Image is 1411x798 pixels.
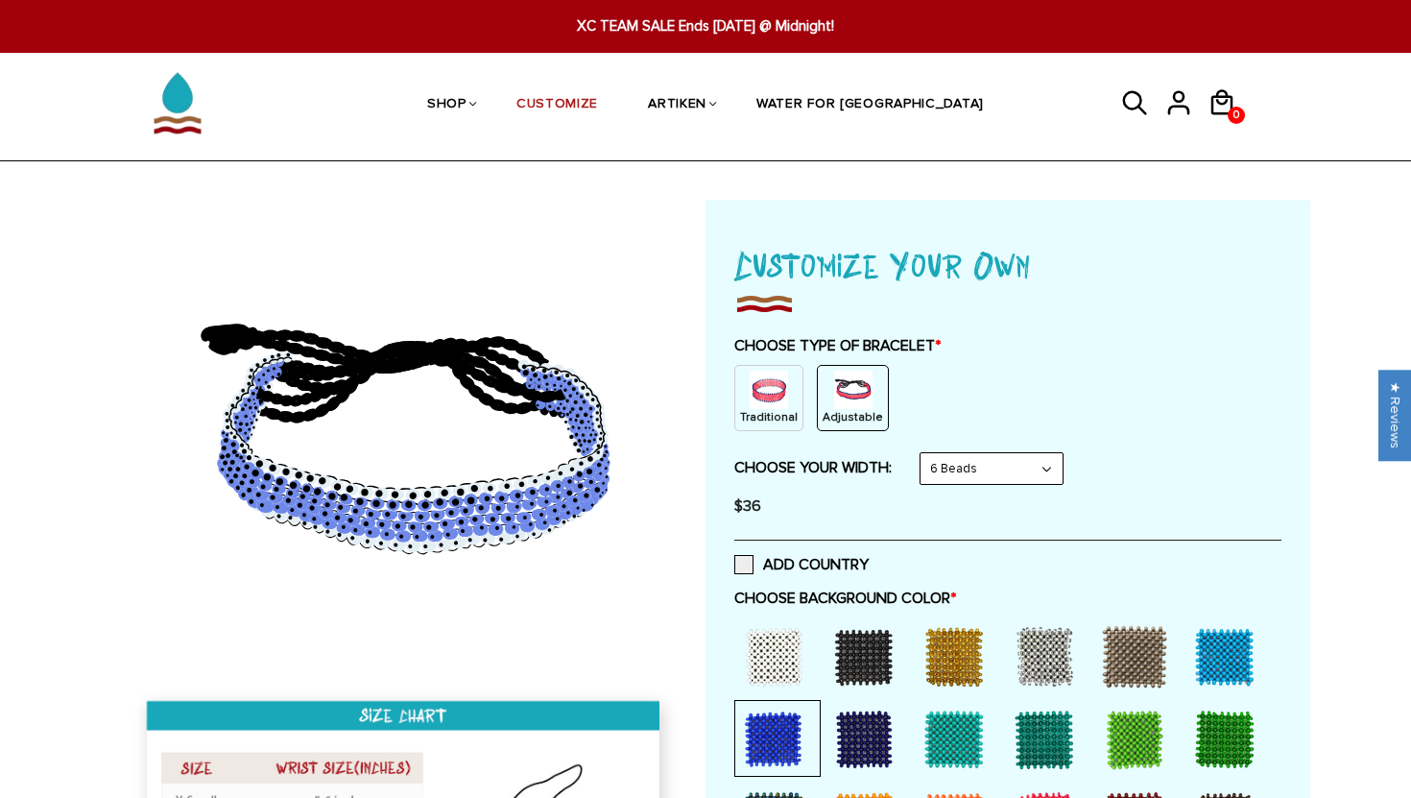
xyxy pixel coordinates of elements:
[1229,101,1244,130] span: 0
[834,371,873,409] img: string.PNG
[1005,700,1091,777] div: Teal
[915,700,1001,777] div: Turquoise
[734,496,761,516] span: $36
[740,409,798,425] p: Traditional
[1095,700,1182,777] div: Light Green
[825,700,911,777] div: Dark Blue
[516,56,598,155] a: CUSTOMIZE
[915,617,1001,694] div: Gold
[1208,123,1251,126] a: 0
[1095,617,1182,694] div: Grey
[817,365,889,431] div: String
[1005,617,1091,694] div: Silver
[734,458,892,477] label: CHOOSE YOUR WIDTH:
[823,409,883,425] p: Adjustable
[1378,370,1411,461] div: Click to open Judge.me floating reviews tab
[734,700,821,777] div: Bush Blue
[734,555,869,574] label: ADD COUNTRY
[734,336,1281,355] label: CHOOSE TYPE OF BRACELET
[427,56,466,155] a: SHOP
[756,56,984,155] a: WATER FOR [GEOGRAPHIC_DATA]
[734,365,803,431] div: Non String
[734,617,821,694] div: White
[825,617,911,694] div: Black
[734,290,794,317] img: imgboder_100x.png
[648,56,706,155] a: ARTIKEN
[1185,700,1272,777] div: Kenya Green
[1185,617,1272,694] div: Sky Blue
[435,15,976,37] span: XC TEAM SALE Ends [DATE] @ Midnight!
[750,371,788,409] img: non-string.png
[734,238,1281,290] h1: Customize Your Own
[734,589,1281,608] label: CHOOSE BACKGROUND COLOR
